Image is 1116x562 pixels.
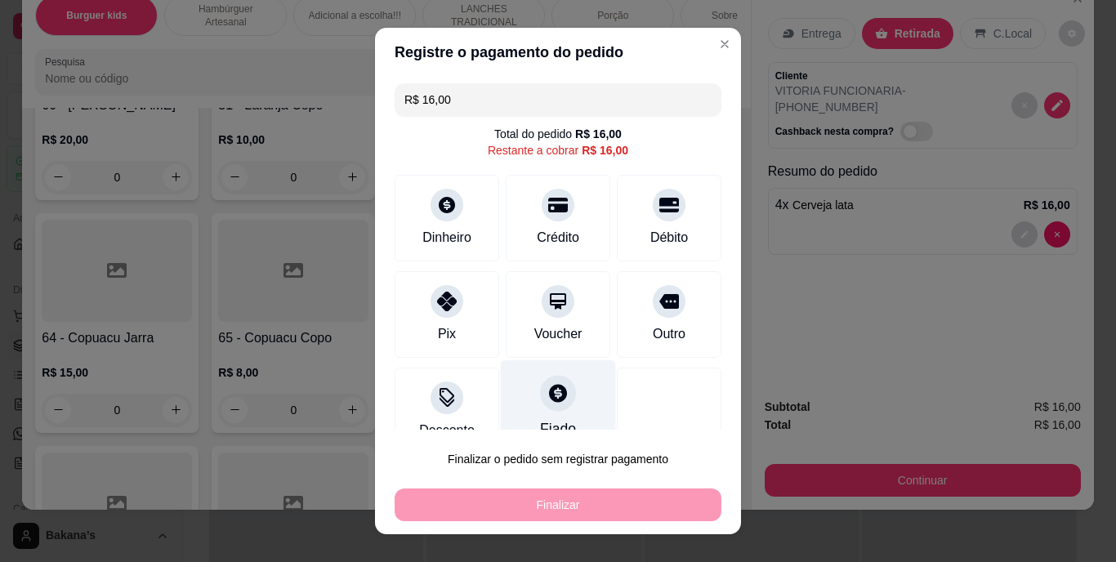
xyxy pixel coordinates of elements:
div: Dinheiro [422,228,471,248]
div: Crédito [537,228,579,248]
div: R$ 16,00 [582,142,628,158]
button: Close [712,31,738,57]
div: Débito [650,228,688,248]
div: Pix [438,324,456,344]
button: Finalizar o pedido sem registrar pagamento [395,443,721,475]
div: R$ 16,00 [575,126,622,142]
div: Desconto [419,421,475,440]
div: Outro [653,324,685,344]
div: Total do pedido [494,126,622,142]
div: Fiado [540,419,576,440]
header: Registre o pagamento do pedido [375,28,741,77]
input: Ex.: hambúrguer de cordeiro [404,83,712,116]
div: Restante a cobrar [488,142,628,158]
div: Voucher [534,324,583,344]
